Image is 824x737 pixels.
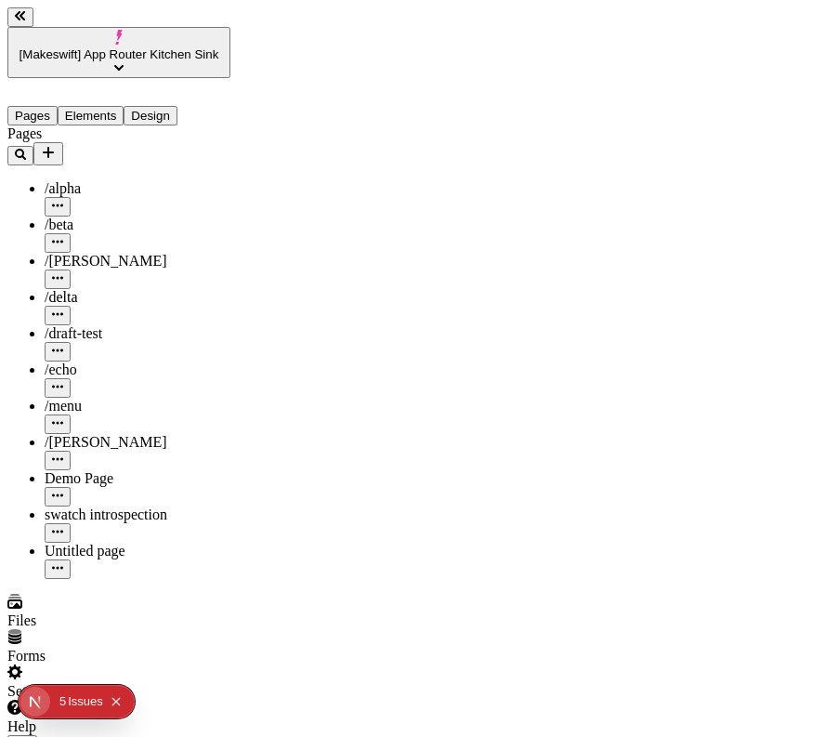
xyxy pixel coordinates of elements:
[7,683,230,700] div: Settings
[7,27,230,78] button: [Makeswift] App Router Kitchen Sink
[45,398,230,415] div: /menu
[20,47,219,61] span: [Makeswift] App Router Kitchen Sink
[7,106,58,125] button: Pages
[45,180,230,197] div: /alpha
[7,15,271,32] p: Cookie Test Route
[45,253,230,270] div: /[PERSON_NAME]
[124,106,177,125] button: Design
[45,289,230,306] div: /delta
[58,106,124,125] button: Elements
[7,718,230,735] div: Help
[45,362,230,378] div: /echo
[7,612,230,629] div: Files
[45,470,230,487] div: Demo Page
[45,507,230,523] div: swatch introspection
[45,543,230,559] div: Untitled page
[45,434,230,451] div: /[PERSON_NAME]
[45,217,230,233] div: /beta
[7,648,230,665] div: Forms
[45,325,230,342] div: /draft-test
[7,125,230,142] div: Pages
[33,142,63,165] button: Add new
